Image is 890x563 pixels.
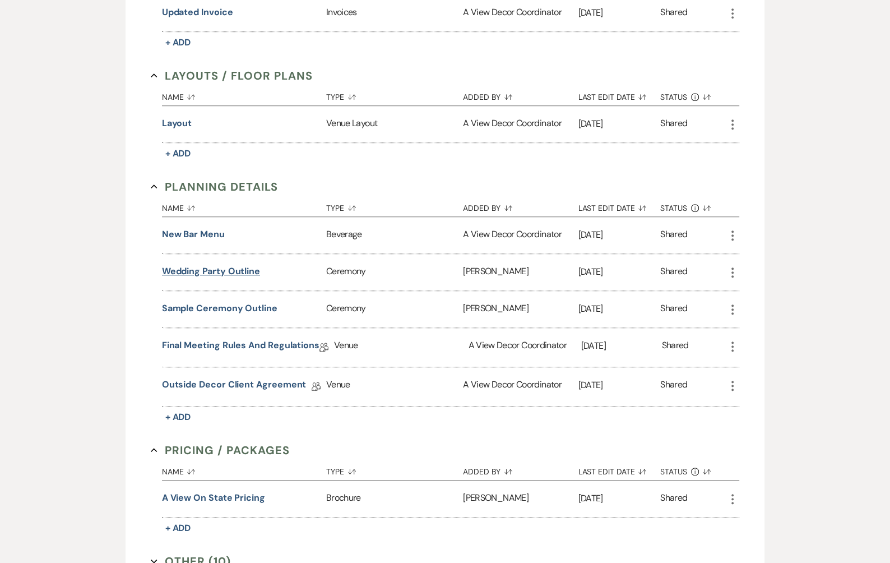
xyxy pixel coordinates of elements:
button: Layouts / Floor Plans [151,67,313,84]
span: + Add [165,147,191,159]
div: A View Decor Coordinator [468,328,581,367]
div: Shared [660,491,687,506]
button: Last Edit Date [578,195,660,216]
button: Last Edit Date [578,459,660,480]
button: Updated invoice [162,6,233,19]
button: Pricing / Packages [151,442,290,459]
span: + Add [165,522,191,534]
div: Shared [660,265,687,280]
div: A View Decor Coordinator [463,367,578,406]
div: A View Decor Coordinator [463,106,578,142]
div: Brochure [326,481,463,517]
div: Shared [660,117,687,132]
p: [DATE] [578,378,660,393]
span: + Add [165,36,191,48]
div: Venue [326,367,463,406]
div: Venue [334,328,469,367]
div: Shared [660,6,687,21]
p: [DATE] [578,228,660,242]
div: Beverage [326,217,463,253]
a: Outside Decor Client Agreement [162,378,307,395]
button: Type [326,459,463,480]
button: Added By [463,459,578,480]
p: [DATE] [581,339,662,353]
span: Status [660,468,687,476]
div: Venue Layout [326,106,463,142]
button: Added By [463,84,578,105]
button: + Add [162,146,194,161]
p: [DATE] [578,491,660,506]
button: Wedding Party Outline [162,265,260,278]
button: + Add [162,520,194,536]
div: [PERSON_NAME] [463,291,578,327]
button: Name [162,459,326,480]
button: Layout [162,117,192,130]
span: + Add [165,411,191,423]
button: Status [660,84,726,105]
button: Name [162,195,326,216]
p: [DATE] [578,302,660,316]
button: A View on State Pricing [162,491,265,505]
div: Shared [661,339,688,356]
button: Status [660,195,726,216]
p: [DATE] [578,6,660,20]
div: [PERSON_NAME] [463,481,578,517]
button: Sample Ceremony Outline [162,302,277,315]
button: Type [326,195,463,216]
button: Status [660,459,726,480]
p: [DATE] [578,265,660,279]
button: Type [326,84,463,105]
div: [PERSON_NAME] [463,254,578,290]
div: A View Decor Coordinator [463,217,578,253]
div: Shared [660,228,687,243]
span: Status [660,93,687,101]
button: New Bar Menu [162,228,225,241]
button: Last Edit Date [578,84,660,105]
div: Shared [660,302,687,317]
a: Final Meeting Rules and Regulations [162,339,319,356]
div: Ceremony [326,291,463,327]
button: Planning Details [151,178,278,195]
p: [DATE] [578,117,660,131]
div: Ceremony [326,254,463,290]
span: Status [660,204,687,212]
button: Added By [463,195,578,216]
div: Shared [660,378,687,395]
button: + Add [162,409,194,425]
button: Name [162,84,326,105]
button: + Add [162,35,194,50]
